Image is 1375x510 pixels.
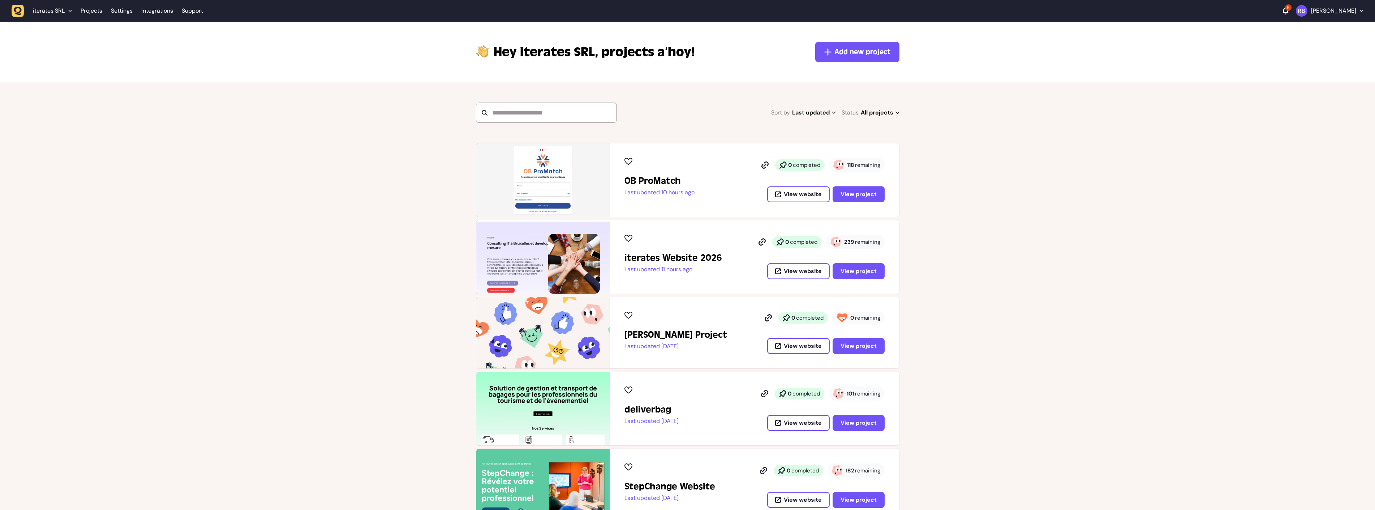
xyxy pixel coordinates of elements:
strong: 0 [788,390,792,397]
h2: iterates Website 2026 [624,252,722,264]
span: All projects [861,108,899,118]
img: OB ProMatch [476,143,610,217]
span: iterates SRL [33,7,65,14]
button: View project [833,338,885,354]
p: Last updated 11 hours ago [624,266,722,273]
button: iterates SRL [12,4,76,17]
span: completed [796,314,824,321]
span: View project [841,497,877,503]
p: Last updated [DATE] [624,494,715,502]
a: Integrations [141,4,173,17]
span: remaining [855,161,880,169]
span: View project [841,268,877,274]
button: View project [833,415,885,431]
span: View website [784,268,822,274]
strong: 0 [788,161,792,169]
a: Projects [81,4,102,17]
button: View website [767,338,830,354]
button: Add new project [815,42,899,62]
p: Last updated 10 hours ago [624,189,695,196]
strong: 0 [785,238,789,246]
button: View project [833,186,885,202]
img: John's Project [476,297,610,368]
span: View website [784,420,822,426]
strong: 118 [847,161,854,169]
span: remaining [855,390,880,397]
img: Rodolphe Balay [1296,5,1307,17]
span: Sort by [771,108,790,118]
span: remaining [855,238,880,246]
span: View project [841,343,877,349]
button: View website [767,263,830,279]
div: 5 [1285,4,1292,11]
strong: 0 [791,314,795,321]
span: remaining [855,314,880,321]
span: completed [792,390,820,397]
span: remaining [855,467,880,474]
span: View website [784,191,822,197]
h2: OB ProMatch [624,175,695,187]
p: [PERSON_NAME] [1311,7,1356,14]
button: View website [767,492,830,508]
button: View project [833,263,885,279]
strong: 182 [846,467,854,474]
span: Last updated [792,108,836,118]
button: View project [833,492,885,508]
button: [PERSON_NAME] [1296,5,1363,17]
h2: StepChange Website [624,481,715,492]
strong: 0 [787,467,791,474]
h2: deliverbag [624,404,679,415]
span: Add new project [834,47,890,57]
span: View project [841,191,877,197]
a: Settings [111,4,133,17]
span: iterates SRL [494,43,598,61]
span: completed [793,161,820,169]
img: hi-hand [476,43,489,58]
span: completed [791,467,819,474]
p: projects a’hoy! [494,43,695,61]
span: View project [841,420,877,426]
button: View website [767,415,830,431]
img: deliverbag [476,372,610,445]
span: View website [784,497,822,503]
a: Support [182,7,203,14]
strong: 0 [850,314,854,321]
p: Last updated [DATE] [624,418,679,425]
h2: John's Project [624,329,727,341]
span: completed [790,238,817,246]
img: iterates Website 2026 [476,220,610,294]
strong: 239 [844,238,854,246]
span: Status [842,108,859,118]
span: View website [784,343,822,349]
strong: 101 [847,390,854,397]
p: Last updated [DATE] [624,343,727,350]
button: View website [767,186,830,202]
